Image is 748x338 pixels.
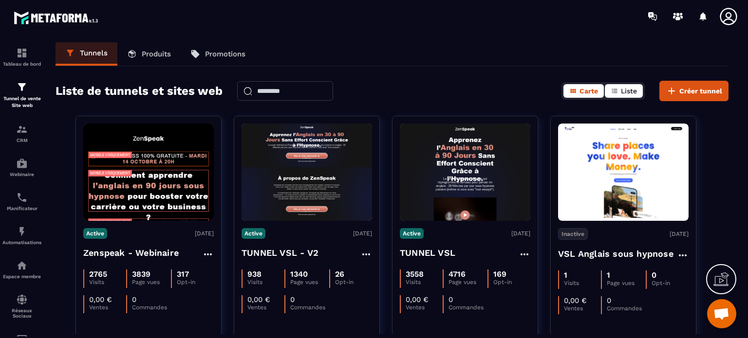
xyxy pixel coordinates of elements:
p: Réseaux Sociaux [2,308,41,319]
button: Liste [605,84,643,98]
button: Créer tunnel [659,81,729,101]
p: 0,00 € [406,295,429,304]
p: Ventes [89,304,126,311]
p: 317 [177,269,189,279]
p: Ventes [564,305,601,312]
p: [DATE] [195,230,214,237]
p: 4716 [449,269,466,279]
p: 0 [449,295,453,304]
a: automationsautomationsWebinaire [2,150,41,184]
p: [DATE] [511,230,530,237]
p: 1 [607,270,610,280]
p: 26 [335,269,344,279]
a: Tunnels [56,42,117,66]
a: schedulerschedulerPlanificateur [2,184,41,218]
p: [DATE] [353,230,372,237]
p: Commandes [607,305,644,312]
p: Opt-in [493,279,530,285]
img: automations [16,260,28,271]
img: image [242,124,372,221]
button: Carte [563,84,604,98]
h4: VSL Anglais sous hypnose [558,247,673,261]
p: 2765 [89,269,107,279]
span: Créer tunnel [679,86,722,96]
p: Ventes [406,304,443,311]
p: 1340 [290,269,308,279]
p: Commandes [132,304,169,311]
a: formationformationTableau de bord [2,40,41,74]
p: Tunnels [80,49,108,57]
p: Planificateur [2,206,41,211]
p: Active [400,228,424,239]
p: Active [242,228,265,239]
p: Automatisations [2,240,41,245]
p: Tableau de bord [2,61,41,67]
p: Webinaire [2,172,41,177]
img: image [400,124,530,221]
p: 3839 [132,269,150,279]
img: formation [16,47,28,59]
p: Tunnel de vente Site web [2,95,41,109]
p: 169 [493,269,506,279]
img: image [83,124,214,221]
p: Page vues [607,280,645,286]
img: formation [16,81,28,93]
p: Opt-in [652,280,689,286]
p: Produits [142,50,171,58]
p: Commandes [449,304,486,311]
h2: Liste de tunnels et sites web [56,81,223,101]
p: 0 [607,296,611,305]
img: social-network [16,294,28,305]
a: automationsautomationsEspace membre [2,252,41,286]
p: Commandes [290,304,327,311]
span: Liste [621,87,637,95]
p: Visits [247,279,284,285]
a: Promotions [181,42,255,66]
p: 0 [652,270,656,280]
p: Opt-in [177,279,214,285]
p: 0,00 € [247,295,270,304]
img: automations [16,226,28,237]
h4: Zenspeak - Webinaire [83,246,179,260]
p: 0 [132,295,136,304]
p: CRM [2,138,41,143]
img: automations [16,158,28,169]
p: Visits [89,279,126,285]
p: Active [83,228,107,239]
p: 3558 [406,269,424,279]
p: 0,00 € [89,295,112,304]
h4: TUNNEL VSL [400,246,455,260]
h4: TUNNEL VSL - V2 [242,246,318,260]
a: social-networksocial-networkRéseaux Sociaux [2,286,41,326]
div: Ouvrir le chat [707,299,736,328]
p: Inactive [558,228,588,240]
a: formationformationTunnel de vente Site web [2,74,41,116]
p: Visits [564,280,601,286]
p: Ventes [247,304,284,311]
p: Page vues [290,279,329,285]
p: Espace membre [2,274,41,279]
a: automationsautomationsAutomatisations [2,218,41,252]
a: formationformationCRM [2,116,41,150]
p: [DATE] [670,231,689,237]
img: scheduler [16,192,28,203]
img: logo [14,9,101,27]
p: Page vues [449,279,487,285]
p: Page vues [132,279,170,285]
a: Produits [117,42,181,66]
p: 0 [290,295,295,304]
p: 0,00 € [564,296,587,305]
p: 1 [564,270,567,280]
p: Visits [406,279,443,285]
img: image [558,126,689,218]
p: 938 [247,269,262,279]
img: formation [16,124,28,135]
span: Carte [580,87,598,95]
p: Promotions [205,50,245,58]
p: Opt-in [335,279,372,285]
